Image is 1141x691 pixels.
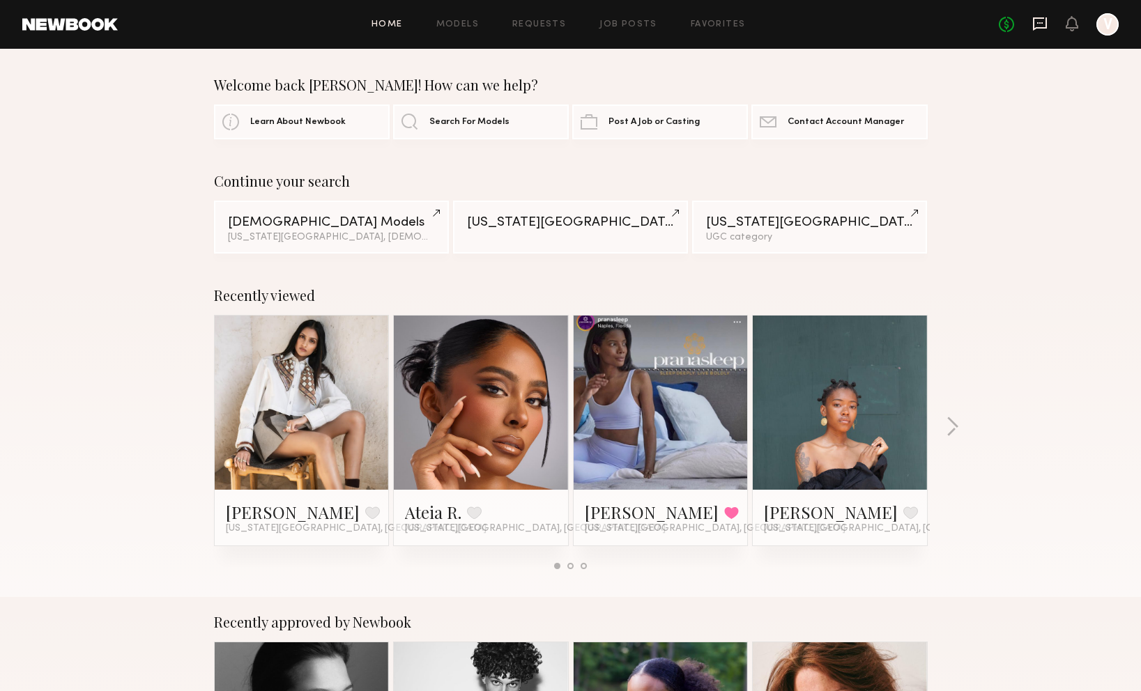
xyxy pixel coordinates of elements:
[436,20,479,29] a: Models
[226,523,487,534] span: [US_STATE][GEOGRAPHIC_DATA], [GEOGRAPHIC_DATA]
[228,216,435,229] div: [DEMOGRAPHIC_DATA] Models
[393,104,569,139] a: Search For Models
[228,233,435,242] div: [US_STATE][GEOGRAPHIC_DATA], [DEMOGRAPHIC_DATA] / [DEMOGRAPHIC_DATA]
[453,201,688,254] a: [US_STATE][GEOGRAPHIC_DATA]
[751,104,927,139] a: Contact Account Manager
[585,523,845,534] span: [US_STATE][GEOGRAPHIC_DATA], [GEOGRAPHIC_DATA]
[214,201,449,254] a: [DEMOGRAPHIC_DATA] Models[US_STATE][GEOGRAPHIC_DATA], [DEMOGRAPHIC_DATA] / [DEMOGRAPHIC_DATA]
[214,104,390,139] a: Learn About Newbook
[706,233,913,242] div: UGC category
[572,104,748,139] a: Post A Job or Casting
[214,77,928,93] div: Welcome back [PERSON_NAME]! How can we help?
[599,20,657,29] a: Job Posts
[429,118,510,127] span: Search For Models
[692,201,927,254] a: [US_STATE][GEOGRAPHIC_DATA]UGC category
[214,173,928,189] div: Continue your search
[250,118,346,127] span: Learn About Newbook
[585,501,719,523] a: [PERSON_NAME]
[1096,13,1119,36] a: V
[764,501,898,523] a: [PERSON_NAME]
[764,523,1025,534] span: [US_STATE][GEOGRAPHIC_DATA], [GEOGRAPHIC_DATA]
[214,614,928,630] div: Recently approved by Newbook
[706,216,913,229] div: [US_STATE][GEOGRAPHIC_DATA]
[608,118,700,127] span: Post A Job or Casting
[467,216,674,229] div: [US_STATE][GEOGRAPHIC_DATA]
[405,523,666,534] span: [US_STATE][GEOGRAPHIC_DATA], [GEOGRAPHIC_DATA]
[405,501,461,523] a: Ateia R.
[214,287,928,304] div: Recently viewed
[691,20,746,29] a: Favorites
[788,118,904,127] span: Contact Account Manager
[226,501,360,523] a: [PERSON_NAME]
[372,20,403,29] a: Home
[512,20,566,29] a: Requests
